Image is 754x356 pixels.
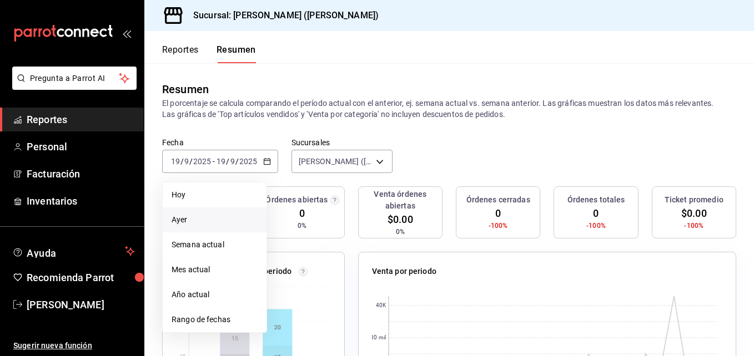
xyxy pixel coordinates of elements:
input: -- [230,157,235,166]
span: - [213,157,215,166]
font: Reportes [162,44,199,55]
font: Reportes [27,114,67,125]
span: [PERSON_NAME] ([PERSON_NAME]) [299,156,372,167]
font: Inventarios [27,195,77,207]
span: Pregunta a Parrot AI [30,73,119,84]
span: $0.00 [681,206,707,221]
h3: Sucursal: [PERSON_NAME] ([PERSON_NAME]) [184,9,379,22]
div: Resumen [162,81,209,98]
span: -100% [489,221,508,231]
span: -100% [586,221,606,231]
span: $0.00 [388,212,413,227]
font: Recomienda Parrot [27,272,114,283]
h3: Órdenes abiertas [265,194,328,206]
h3: Venta órdenes abiertas [363,189,438,212]
span: 0 [299,206,305,221]
label: Fecha [162,139,278,146]
p: Venta por periodo [372,266,436,277]
input: ---- [239,157,258,166]
span: Ayer [172,214,258,226]
font: [PERSON_NAME] [27,299,104,311]
button: Resumen [217,44,256,63]
span: Semana actual [172,239,258,251]
span: 0 [495,206,501,221]
span: Ayuda [27,245,120,258]
h3: Ticket promedio [665,194,723,206]
input: ---- [193,157,212,166]
span: Rango de fechas [172,314,258,326]
span: / [226,157,229,166]
input: -- [216,157,226,166]
text: 40K [375,303,386,309]
span: -100% [684,221,703,231]
h3: Órdenes cerradas [466,194,530,206]
button: Pregunta a Parrot AI [12,67,137,90]
input: -- [170,157,180,166]
span: 0% [396,227,405,237]
span: 0% [298,221,306,231]
span: / [189,157,193,166]
div: Pestañas de navegación [162,44,256,63]
span: 0 [593,206,599,221]
font: Personal [27,141,67,152]
span: Año actual [172,289,258,301]
text: 30 mil [370,335,386,341]
a: Pregunta a Parrot AI [8,80,137,92]
span: Hoy [172,189,258,201]
font: Facturación [27,168,80,180]
font: Sugerir nueva función [13,341,92,350]
input: -- [184,157,189,166]
p: El porcentaje se calcula comparando el período actual con el anterior, ej. semana actual vs. sema... [162,98,736,120]
button: open_drawer_menu [122,29,131,38]
span: Mes actual [172,264,258,276]
span: / [235,157,239,166]
span: / [180,157,184,166]
label: Sucursales [291,139,393,146]
h3: Órdenes totales [567,194,625,206]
